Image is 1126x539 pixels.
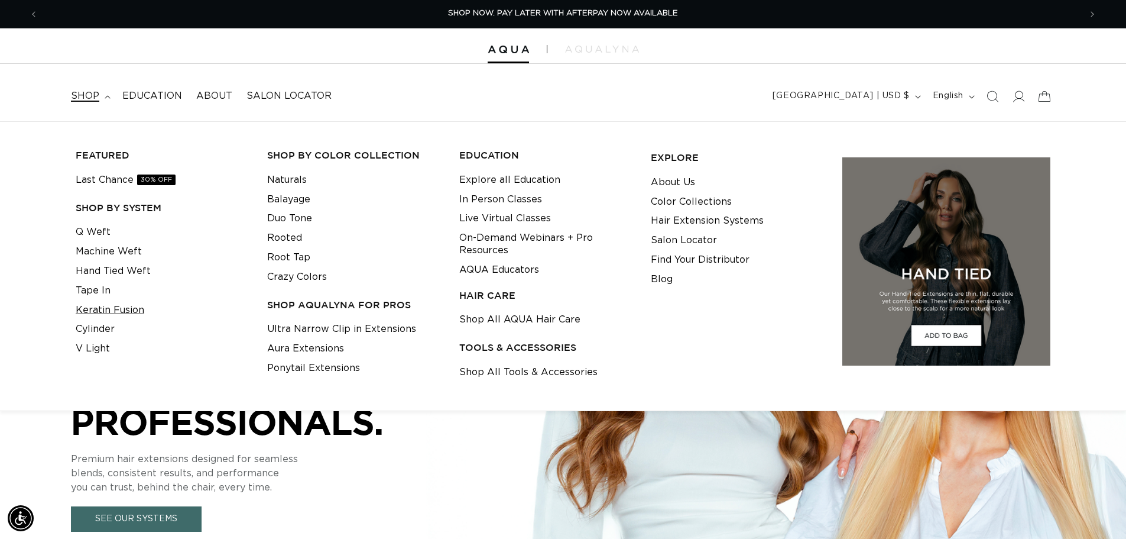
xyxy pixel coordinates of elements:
[71,452,426,495] p: Premium hair extensions designed for seamless blends, consistent results, and performance you can...
[76,170,176,190] a: Last Chance30% OFF
[651,270,673,289] a: Blog
[267,359,360,378] a: Ponytail Extensions
[765,85,926,108] button: [GEOGRAPHIC_DATA] | USD $
[651,211,764,231] a: Hair Extension Systems
[267,209,312,228] a: Duo Tone
[651,231,717,250] a: Salon Locator
[651,173,695,192] a: About Us
[267,228,302,248] a: Rooted
[76,222,111,242] a: Q Weft
[76,262,151,281] a: Hand Tied Weft
[76,242,142,262] a: Machine Weft
[239,83,339,109] a: Salon Locator
[267,299,440,311] h3: Shop AquaLyna for Pros
[76,319,115,339] a: Cylinder
[76,339,110,359] a: V Light
[651,151,824,164] h3: EXPLORE
[76,149,249,162] h3: FEATURED
[71,506,202,532] a: See Our Systems
[267,190,310,209] a: Balayage
[459,190,542,209] a: In Person Classes
[76,202,249,214] h3: SHOP BY SYSTEM
[76,281,111,301] a: Tape In
[979,83,1005,109] summary: Search
[459,228,632,260] a: On-Demand Webinars + Pro Resources
[115,83,189,109] a: Education
[71,90,99,102] span: shop
[459,209,551,228] a: Live Virtual Classes
[773,90,910,102] span: [GEOGRAPHIC_DATA] | USD $
[64,83,115,109] summary: shop
[267,170,307,190] a: Naturals
[267,319,416,339] a: Ultra Narrow Clip in Extensions
[267,149,440,162] h3: Shop by Color Collection
[488,46,529,54] img: Aqua Hair Extensions
[267,248,310,267] a: Root Tap
[651,250,749,270] a: Find Your Distributor
[651,192,732,212] a: Color Collections
[448,9,678,17] span: SHOP NOW. PAY LATER WITH AFTERPAY NOW AVAILABLE
[926,85,979,108] button: English
[21,3,47,25] button: Previous announcement
[459,260,539,280] a: AQUA Educators
[459,149,632,162] h3: EDUCATION
[267,267,327,287] a: Crazy Colors
[459,289,632,302] h3: HAIR CARE
[196,90,232,102] span: About
[76,301,144,320] a: Keratin Fusion
[565,46,639,53] img: aqualyna.com
[122,90,182,102] span: Education
[267,339,344,359] a: Aura Extensions
[459,310,580,330] a: Shop All AQUA Hair Care
[137,175,176,185] span: 30% OFF
[933,90,963,102] span: English
[8,505,34,531] div: Accessibility Menu
[189,83,239,109] a: About
[246,90,332,102] span: Salon Locator
[459,363,598,382] a: Shop All Tools & Accessories
[1079,3,1105,25] button: Next announcement
[459,341,632,354] h3: TOOLS & ACCESSORIES
[459,170,560,190] a: Explore all Education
